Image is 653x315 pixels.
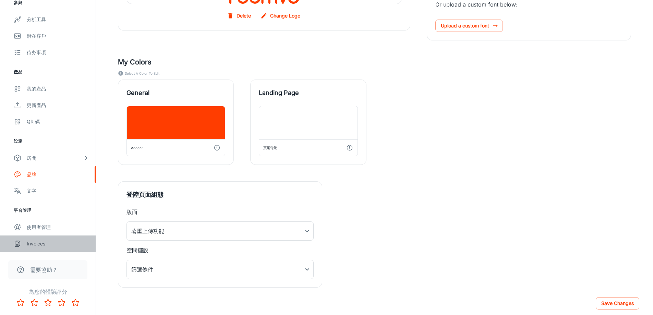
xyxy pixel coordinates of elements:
div: 分析工具 [27,16,89,23]
p: 版面 [126,208,314,216]
p: 空間擺設 [126,246,314,254]
div: 待办事项 [27,49,89,56]
div: 著重上傳功能 [126,221,314,241]
span: Upload a custom font [435,20,503,32]
p: Or upload a custom font below: [435,0,622,9]
div: 更新產品 [27,101,89,109]
div: 潛在客戶 [27,32,89,40]
div: 文字 [27,187,89,195]
div: 房間 [27,154,83,162]
button: Delete [226,10,254,22]
span: Landing Page [259,88,358,98]
div: 品牌 [27,171,89,178]
div: 使用者管理 [27,223,89,231]
div: Invoices [27,240,89,247]
div: 我的產品 [27,85,89,93]
span: 需要協助？ [30,266,58,274]
button: Rate 1 star [14,296,27,310]
div: 頁尾背景 [263,144,277,151]
div: QR 碼 [27,118,89,125]
button: Rate 2 star [27,296,41,310]
button: Save Changes [596,297,639,310]
label: Change Logo [259,10,303,22]
span: 登陸頁面組態 [126,190,314,199]
span: General [126,88,225,98]
h5: My Colors [118,57,631,67]
button: Rate 4 star [55,296,69,310]
p: 為您的體驗評分 [5,288,90,296]
button: Rate 3 star [41,296,55,310]
div: 篩選條件 [126,260,314,279]
div: Accent [131,144,143,151]
button: Rate 5 star [69,296,82,310]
